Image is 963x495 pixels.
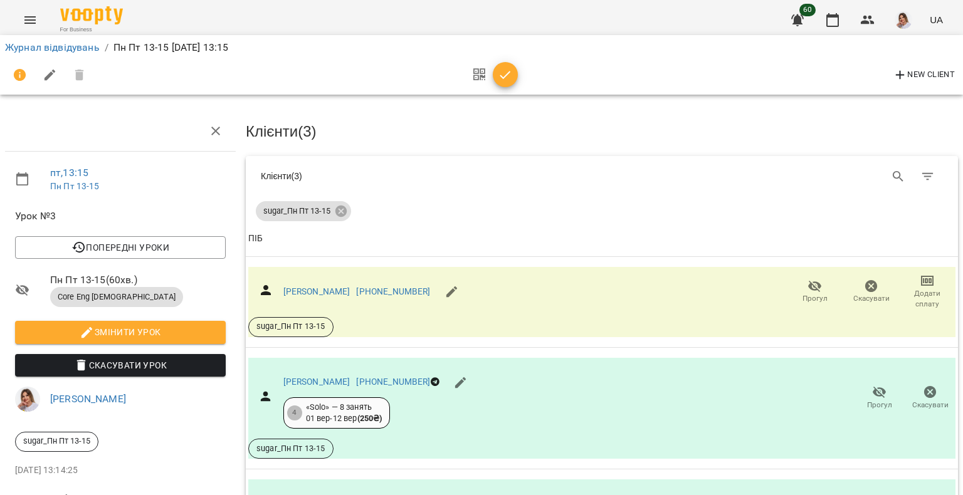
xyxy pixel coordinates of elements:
span: For Business [60,26,123,34]
span: sugar_Пн Пт 13-15 [16,435,98,447]
button: Попередні уроки [15,236,226,259]
button: Додати сплату [899,274,955,310]
span: sugar_Пн Пт 13-15 [256,206,338,217]
a: пт , 13:15 [50,167,88,179]
a: [PHONE_NUMBER] [356,377,430,387]
a: [PERSON_NAME] [50,393,126,405]
span: Додати сплату [907,288,948,310]
span: New Client [893,68,955,83]
span: Попередні уроки [25,240,216,255]
span: Core Eng [DEMOGRAPHIC_DATA] [50,291,183,303]
p: Пн Пт 13-15 [DATE] 13:15 [113,40,229,55]
div: sugar_Пн Пт 13-15 [256,201,351,221]
button: Фільтр [913,162,943,192]
button: Змінити урок [15,321,226,343]
button: New Client [890,65,958,85]
button: Скасувати Урок [15,354,226,377]
div: 4 [287,405,302,420]
span: sugar_Пн Пт 13-15 [249,443,333,454]
div: sugar_Пн Пт 13-15 [15,432,98,452]
div: «Solo» — 8 занять 01 вер - 12 вер [306,402,382,425]
span: Скасувати Урок [25,358,216,373]
span: ПІБ [248,231,955,246]
button: Скасувати [843,274,900,310]
b: ( 250 ₴ ) [357,414,382,423]
span: Урок №3 [15,209,226,224]
div: Клієнти ( 3 ) [261,170,592,182]
span: Прогул [802,293,828,304]
li: / [105,40,108,55]
span: UA [930,13,943,26]
div: ПІБ [248,231,263,246]
img: d332a1c3318355be326c790ed3ba89f4.jpg [895,11,912,29]
button: Search [883,162,913,192]
img: Voopty Logo [60,6,123,24]
span: Скасувати [912,400,949,410]
button: UA [925,8,948,31]
h3: Клієнти ( 3 ) [246,123,958,140]
a: Журнал відвідувань [5,41,100,53]
img: d332a1c3318355be326c790ed3ba89f4.jpg [15,387,40,412]
a: [PHONE_NUMBER] [356,286,430,296]
button: Прогул [787,274,843,310]
a: Пн Пт 13-15 [50,181,100,191]
span: 60 [799,4,816,16]
span: Прогул [867,400,892,410]
a: [PERSON_NAME] [283,286,350,296]
div: Sort [248,231,263,246]
span: Пн Пт 13-15 ( 60 хв. ) [50,273,226,288]
button: Menu [15,5,45,35]
button: Скасувати [905,380,955,415]
p: [DATE] 13:14:25 [15,464,226,477]
span: Змінити урок [25,325,216,340]
span: Скасувати [853,293,890,304]
span: sugar_Пн Пт 13-15 [249,321,333,332]
a: [PERSON_NAME] [283,377,350,387]
div: Table Toolbar [246,156,958,196]
button: Прогул [854,380,905,415]
nav: breadcrumb [5,40,958,55]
